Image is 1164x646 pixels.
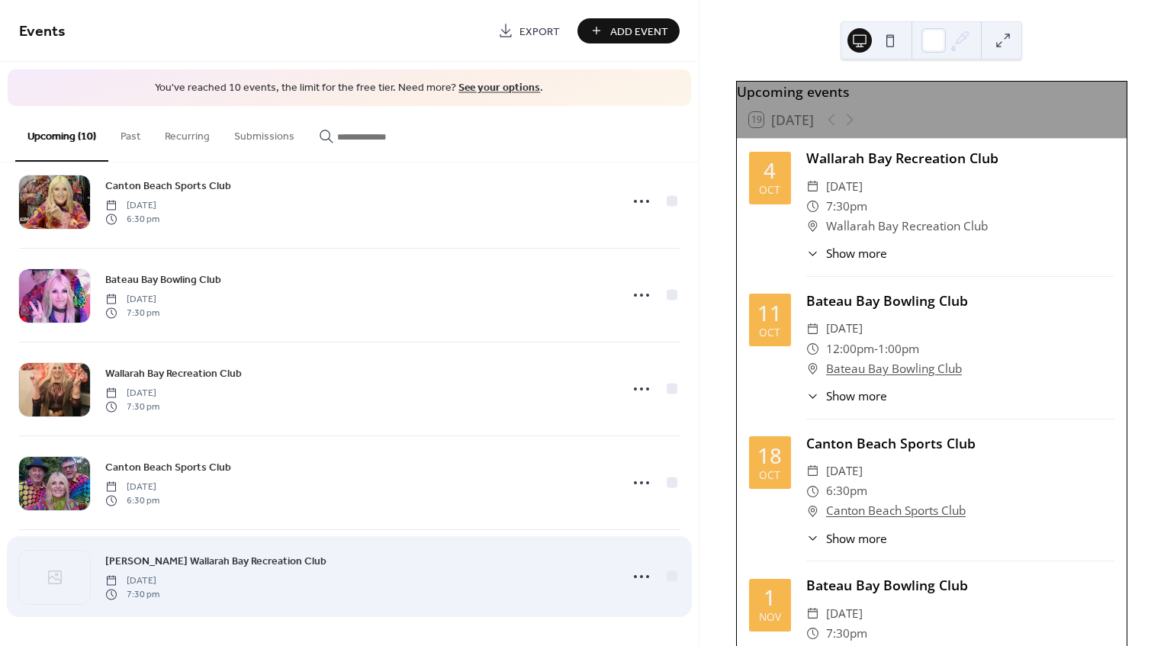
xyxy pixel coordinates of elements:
[764,587,776,609] div: 1
[105,459,231,475] span: Canton Beach Sports Club
[105,365,242,382] a: Wallarah Bay Recreation Club
[806,177,820,197] div: ​
[806,245,820,262] div: ​
[759,470,780,480] div: Oct
[757,445,782,467] div: 18
[105,588,159,602] span: 7:30 pm
[806,461,820,481] div: ​
[105,271,221,288] a: Bateau Bay Bowling Club
[826,197,867,217] span: 7:30pm
[826,177,863,197] span: [DATE]
[826,387,887,405] span: Show more
[806,359,820,379] div: ​
[826,217,988,236] span: Wallarah Bay Recreation Club
[826,624,867,644] span: 7:30pm
[806,530,887,548] button: ​Show more
[826,319,863,339] span: [DATE]
[806,433,1114,453] div: Canton Beach Sports Club
[15,106,108,162] button: Upcoming (10)
[806,530,820,548] div: ​
[487,18,571,43] a: Export
[759,185,780,195] div: Oct
[105,272,221,288] span: Bateau Bay Bowling Club
[105,177,231,194] a: Canton Beach Sports Club
[105,480,159,493] span: [DATE]
[874,339,878,359] span: -
[757,303,782,324] div: 11
[105,365,242,381] span: Wallarah Bay Recreation Club
[105,494,159,508] span: 6:30 pm
[806,197,820,217] div: ​
[105,458,231,476] a: Canton Beach Sports Club
[759,327,780,338] div: Oct
[105,292,159,306] span: [DATE]
[806,339,820,359] div: ​
[826,245,887,262] span: Show more
[105,574,159,587] span: [DATE]
[826,461,863,481] span: [DATE]
[806,245,887,262] button: ​Show more
[105,553,326,569] span: [PERSON_NAME] Wallarah Bay Recreation Club
[108,106,153,160] button: Past
[826,530,887,548] span: Show more
[806,481,820,501] div: ​
[759,612,781,622] div: Nov
[806,575,1114,595] div: Bateau Bay Bowling Club
[105,386,159,400] span: [DATE]
[806,319,820,339] div: ​
[806,604,820,624] div: ​
[878,339,919,359] span: 1:00pm
[806,387,820,405] div: ​
[806,291,1114,310] div: Bateau Bay Bowling Club
[105,213,159,227] span: 6:30 pm
[737,82,1127,101] div: Upcoming events
[105,198,159,212] span: [DATE]
[105,307,159,320] span: 7:30 pm
[806,501,820,521] div: ​
[105,400,159,414] span: 7:30 pm
[806,217,820,236] div: ​
[826,481,867,501] span: 6:30pm
[826,359,962,379] a: Bateau Bay Bowling Club
[826,501,966,521] a: Canton Beach Sports Club
[19,17,66,47] span: Events
[153,106,222,160] button: Recurring
[519,24,560,40] span: Export
[105,552,326,570] a: [PERSON_NAME] Wallarah Bay Recreation Club
[458,78,540,98] a: See your options
[23,81,676,96] span: You've reached 10 events, the limit for the free tier. Need more? .
[806,148,1114,168] div: Wallarah Bay Recreation Club
[764,160,776,182] div: 4
[105,178,231,194] span: Canton Beach Sports Club
[222,106,307,160] button: Submissions
[806,387,887,405] button: ​Show more
[826,339,874,359] span: 12:00pm
[826,604,863,624] span: [DATE]
[806,624,820,644] div: ​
